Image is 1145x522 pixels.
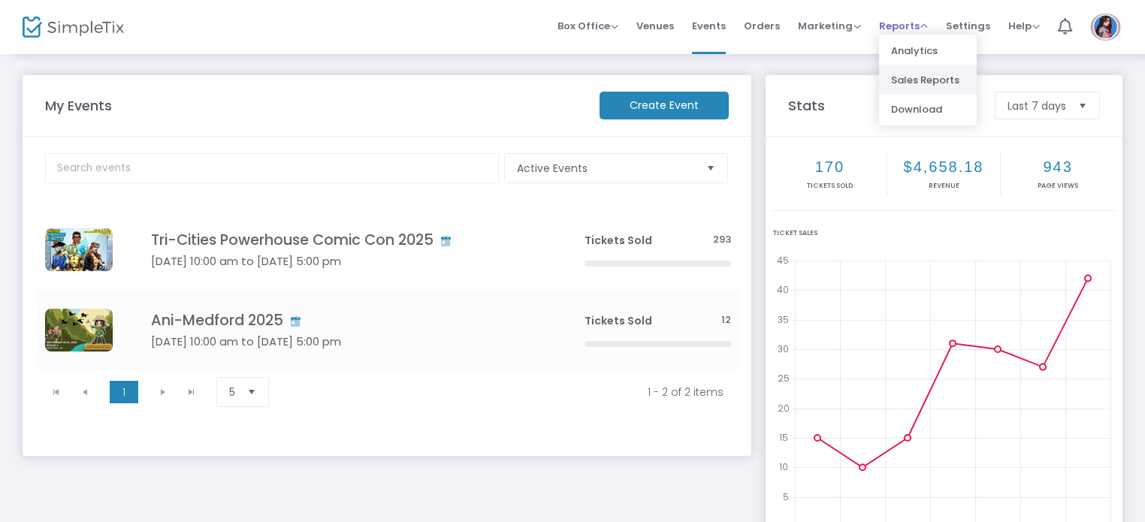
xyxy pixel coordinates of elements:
span: 12 [721,313,731,327]
span: Marketing [798,19,861,33]
text: 30 [778,342,789,355]
img: animedford2025fbcover750x472px.png [45,309,113,352]
p: Page Views [1002,181,1113,192]
m-panel-title: My Events [38,95,592,116]
text: 25 [778,372,790,385]
span: Events [692,7,726,45]
text: 15 [779,431,788,444]
h5: [DATE] 10:00 am to [DATE] 5:00 pm [151,335,539,349]
span: Orders [744,7,780,45]
span: 293 [713,233,731,247]
span: Help [1008,19,1040,33]
h2: 170 [775,158,885,176]
m-panel-title: Stats [781,95,987,116]
div: Data table [36,210,740,370]
span: Reports [879,19,928,33]
text: 40 [777,283,789,296]
span: 5 [229,385,235,400]
h2: 943 [1002,158,1113,176]
li: Download [879,95,977,124]
div: Ticket Sales [773,228,1115,239]
h2: $4,658.18 [889,158,999,176]
span: Page 1 [110,381,138,403]
p: Tickets sold [775,181,885,192]
p: Revenue [889,181,999,192]
span: Tickets Sold [585,313,652,328]
h4: Tri-Cities Powerhouse Comic Con 2025 [151,231,539,249]
li: Analytics [879,36,977,65]
span: Tickets Sold [585,233,652,248]
kendo-pager-info: 1 - 2 of 2 items [296,385,724,400]
text: 10 [779,460,788,473]
span: Venues [636,7,674,45]
span: Box Office [557,19,618,33]
text: 45 [777,254,789,267]
img: tcphcc2025fbcover750x472px.png [45,228,113,271]
span: Last 7 days [1008,98,1066,113]
button: Select [1072,92,1093,119]
button: Select [241,378,262,406]
h4: Ani-Medford 2025 [151,312,539,329]
text: 35 [778,312,789,325]
input: Search events [45,153,499,183]
h5: [DATE] 10:00 am to [DATE] 5:00 pm [151,255,539,268]
text: 20 [778,401,790,414]
span: Active Events [517,161,695,176]
m-button: Create Event [600,92,729,119]
text: 5 [783,490,789,502]
span: Settings [946,7,990,45]
li: Sales Reports [879,65,977,95]
button: Select [700,154,721,183]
